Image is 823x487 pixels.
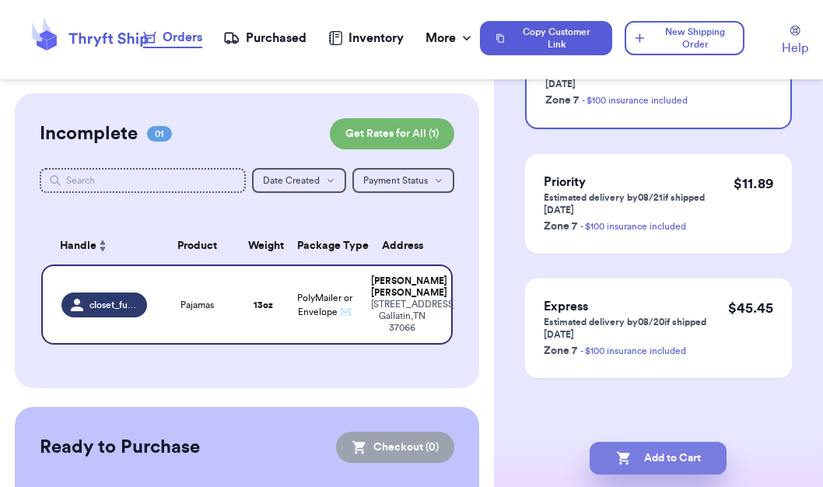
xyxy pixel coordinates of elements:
[728,297,773,319] p: $ 45.45
[252,168,346,193] button: Date Created
[254,300,273,310] strong: 13 oz
[545,95,579,106] span: Zone 7
[223,29,306,47] a: Purchased
[580,222,686,231] a: - $100 insurance included
[363,176,428,185] span: Payment Status
[544,345,577,356] span: Zone 7
[480,21,612,55] button: Copy Customer Link
[582,96,688,105] a: - $100 insurance included
[263,176,320,185] span: Date Created
[625,21,744,55] button: New Shipping Order
[40,168,246,193] input: Search
[782,39,808,58] span: Help
[426,29,475,47] div: More
[288,227,362,265] th: Package Type
[544,300,588,313] span: Express
[156,227,239,265] th: Product
[362,227,452,265] th: Address
[544,191,734,216] p: Estimated delivery by 08/21 if shipped [DATE]
[544,221,577,232] span: Zone 7
[544,316,728,341] p: Estimated delivery by 08/20 if shipped [DATE]
[147,126,172,142] span: 01
[336,432,454,463] button: Checkout (0)
[544,176,586,188] span: Priority
[239,227,288,265] th: Weight
[580,346,686,356] a: - $100 insurance included
[40,435,200,460] h2: Ready to Purchase
[328,29,404,47] a: Inventory
[371,275,432,299] div: [PERSON_NAME] [PERSON_NAME]
[782,26,808,58] a: Help
[60,238,96,254] span: Handle
[590,442,727,475] button: Add to Cart
[143,28,202,48] a: Orders
[330,118,454,149] button: Get Rates for All (1)
[734,173,773,194] p: $ 11.89
[96,236,109,255] button: Sort ascending
[143,28,202,47] div: Orders
[371,299,432,334] div: [STREET_ADDRESS] Gallatin , TN 37066
[89,299,138,311] span: closet_fullof_joy
[180,299,214,311] span: Pajamas
[352,168,454,193] button: Payment Status
[40,121,138,146] h2: Incomplete
[297,293,352,317] span: PolyMailer or Envelope ✉️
